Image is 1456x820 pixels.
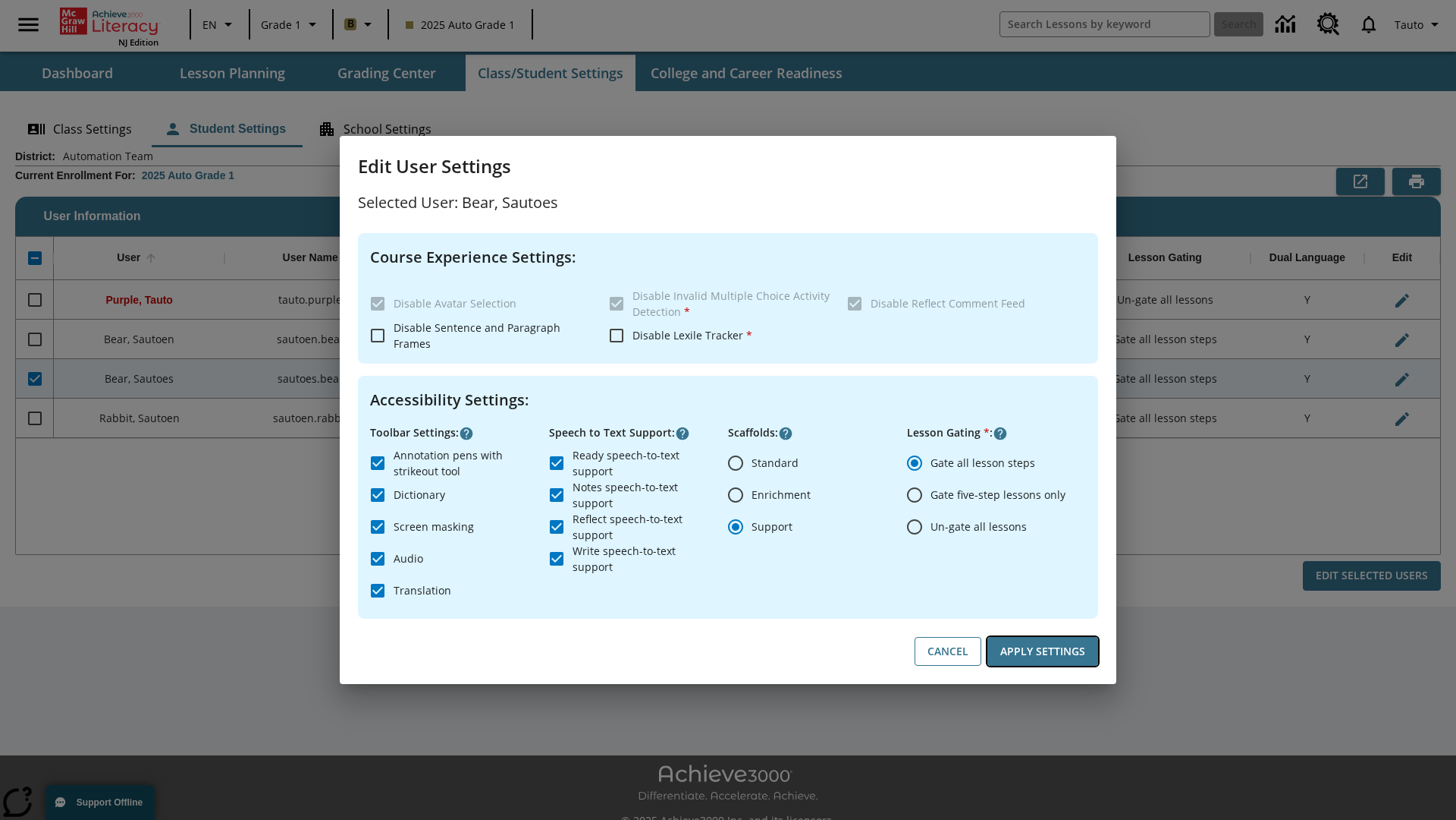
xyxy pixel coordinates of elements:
[632,328,752,342] span: Disable Lexile Tracker
[632,289,830,319] span: Disable Invalid Multiple Choice Activity Detection
[907,424,1086,441] p: Lesson Gating :
[394,447,537,479] span: Annotation pens with strikeout tool
[728,424,907,441] p: Scaffolds :
[752,519,792,535] span: Support
[394,487,445,503] span: Dictionary
[362,288,597,320] label: These settings are specific to individual classes. To see these settings or make changes, please ...
[930,487,1065,503] span: Gate five-step lessons only
[573,479,716,511] span: Notes speech-to-text support
[394,582,451,598] span: Translation
[930,519,1027,535] span: Un-gate all lessons
[370,424,549,441] p: Toolbar Settings :
[573,447,716,479] span: Ready speech-to-text support
[993,426,1008,441] button: Click here to know more about
[358,154,1098,178] h3: Edit User Settings
[930,455,1035,471] span: Gate all lesson steps
[915,637,981,667] button: Cancel
[370,245,1086,270] h4: Course Experience Settings :
[370,388,1086,412] h4: Accessibility Settings :
[987,637,1098,667] button: Apply Settings
[358,191,1098,215] p: Selected User: Bear, Sautoes
[394,296,516,311] span: Disable Avatar Selection
[752,487,811,503] span: Enrichment
[601,288,836,320] label: These settings are specific to individual classes. To see these settings or make changes, please ...
[459,426,474,441] button: Click here to know more about
[573,511,716,543] span: Reflect speech-to-text support
[394,550,423,566] span: Audio
[549,424,728,441] p: Speech to Text Support :
[394,519,474,535] span: Screen masking
[839,288,1074,320] label: These settings are specific to individual classes. To see these settings or make changes, please ...
[573,543,716,575] span: Write speech-to-text support
[871,296,1025,311] span: Disable Reflect Comment Feed
[752,455,799,471] span: Standard
[778,426,793,441] button: Click here to know more about
[394,320,560,351] span: Disable Sentence and Paragraph Frames
[675,426,690,441] button: Click here to know more about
